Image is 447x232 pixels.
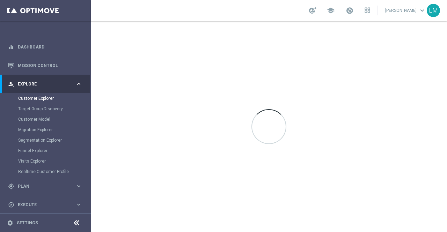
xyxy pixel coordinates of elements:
[75,201,82,208] i: keyboard_arrow_right
[18,135,90,145] div: Segmentation Explorer
[18,169,73,174] a: Realtime Customer Profile
[18,93,90,104] div: Customer Explorer
[18,148,73,154] a: Funnel Explorer
[18,82,75,86] span: Explore
[8,202,82,208] button: play_circle_outline Execute keyboard_arrow_right
[18,104,90,114] div: Target Group Discovery
[8,81,14,87] i: person_search
[75,81,82,87] i: keyboard_arrow_right
[18,38,82,56] a: Dashboard
[18,125,90,135] div: Migration Explorer
[384,5,427,16] a: [PERSON_NAME]keyboard_arrow_down
[8,56,82,75] div: Mission Control
[327,7,335,14] span: school
[18,117,73,122] a: Customer Model
[18,203,75,207] span: Execute
[18,137,73,143] a: Segmentation Explorer
[8,183,75,189] div: Plan
[8,183,14,189] i: gps_fixed
[18,96,73,101] a: Customer Explorer
[8,38,82,56] div: Dashboard
[8,184,82,189] button: gps_fixed Plan keyboard_arrow_right
[17,221,38,225] a: Settings
[18,156,90,166] div: Visits Explorer
[18,158,73,164] a: Visits Explorer
[8,202,75,208] div: Execute
[8,81,75,87] div: Explore
[8,44,14,50] i: equalizer
[8,44,82,50] button: equalizer Dashboard
[8,81,82,87] button: person_search Explore keyboard_arrow_right
[8,202,14,208] i: play_circle_outline
[18,106,73,112] a: Target Group Discovery
[18,166,90,177] div: Realtime Customer Profile
[18,114,90,125] div: Customer Model
[18,145,90,156] div: Funnel Explorer
[8,63,82,68] button: Mission Control
[18,127,73,133] a: Migration Explorer
[18,56,82,75] a: Mission Control
[7,220,13,226] i: settings
[18,184,75,188] span: Plan
[418,7,426,14] span: keyboard_arrow_down
[75,183,82,189] i: keyboard_arrow_right
[427,4,440,17] div: LM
